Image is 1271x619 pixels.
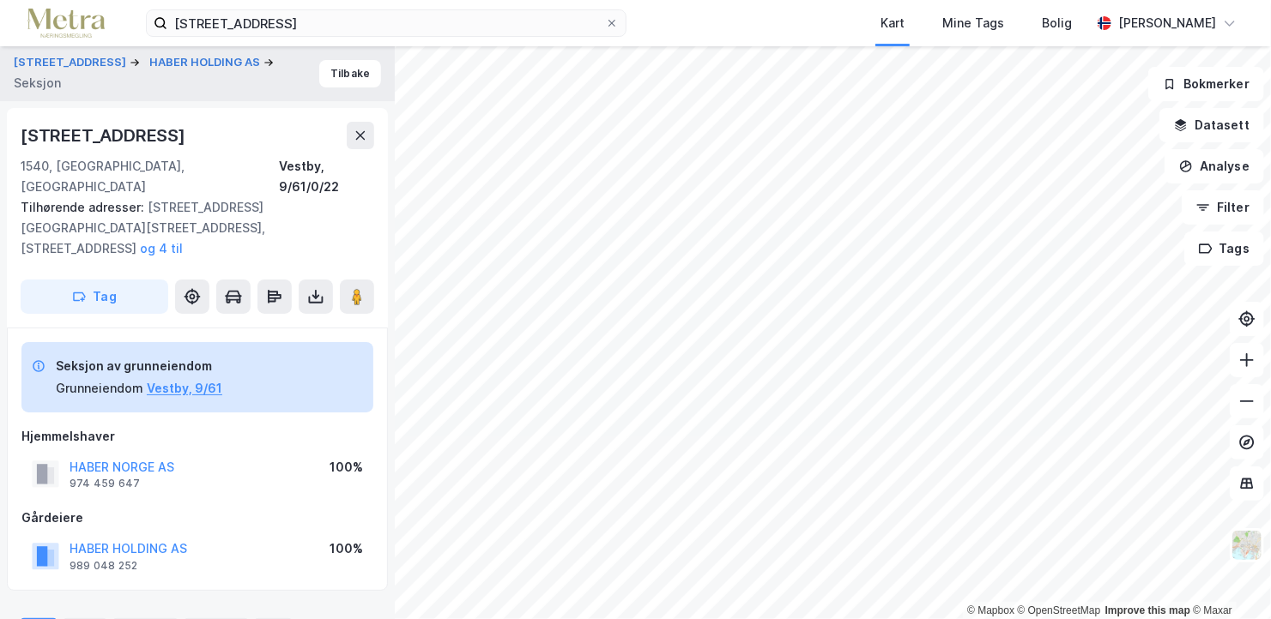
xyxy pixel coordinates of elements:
div: Gårdeiere [21,508,373,528]
div: [PERSON_NAME] [1118,13,1216,33]
button: Tags [1184,231,1264,266]
button: [STREET_ADDRESS] [14,54,130,71]
button: Tag [21,279,168,314]
div: Seksjon [14,73,61,93]
div: [STREET_ADDRESS][GEOGRAPHIC_DATA][STREET_ADDRESS], [STREET_ADDRESS] [21,197,360,259]
div: 100% [330,538,363,559]
div: Hjemmelshaver [21,426,373,447]
button: Filter [1182,190,1264,225]
button: Datasett [1159,108,1264,142]
iframe: Chat Widget [1185,537,1271,619]
button: Tilbake [319,60,381,87]
div: 974 459 647 [70,477,140,490]
button: Analyse [1165,149,1264,183]
div: 1540, [GEOGRAPHIC_DATA], [GEOGRAPHIC_DATA] [21,156,279,197]
img: metra-logo.256734c3b2bbffee19d4.png [27,9,105,39]
div: Grunneiendom [56,378,143,399]
a: Improve this map [1105,604,1190,616]
div: Mine Tags [942,13,1004,33]
input: Søk på adresse, matrikkel, gårdeiere, leietakere eller personer [167,10,605,36]
button: HABER HOLDING AS [149,54,263,71]
div: Kart [881,13,905,33]
div: Bolig [1042,13,1072,33]
span: Tilhørende adresser: [21,200,148,214]
div: Vestby, 9/61/0/22 [279,156,374,197]
a: OpenStreetMap [1018,604,1101,616]
button: Bokmerker [1148,67,1264,101]
img: Z [1231,529,1263,562]
div: Kontrollprogram for chat [1185,537,1271,619]
button: Vestby, 9/61 [147,378,222,399]
div: 989 048 252 [70,559,137,573]
div: Seksjon av grunneiendom [56,356,222,376]
div: [STREET_ADDRESS] [21,122,189,149]
div: 100% [330,457,363,478]
a: Mapbox [967,604,1014,616]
